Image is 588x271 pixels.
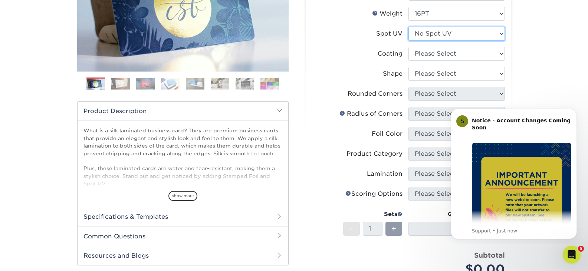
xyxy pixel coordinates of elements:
img: Business Cards 01 [86,75,105,93]
div: Rounded Corners [348,89,403,98]
img: Business Cards 07 [236,78,254,89]
span: show more [168,191,197,201]
img: Business Cards 06 [211,78,229,89]
div: Quantity per Set [408,210,505,219]
div: Scoring Options [345,189,403,198]
span: 5 [578,246,584,252]
div: Weight [372,9,403,18]
img: Business Cards 03 [136,78,155,89]
h2: Resources and Blogs [78,246,288,265]
h2: Product Description [78,102,288,120]
div: Shape [383,69,403,78]
div: Lamination [367,169,403,178]
h2: Specifications & Templates [78,207,288,226]
div: Product Category [346,149,403,158]
div: Radius of Corners [339,109,403,118]
span: + [391,223,396,234]
div: Spot UV [376,29,403,38]
img: Business Cards 05 [186,78,204,89]
img: Business Cards 02 [111,78,130,89]
p: What is a silk laminated business card? They are premium business cards that provide an elegant a... [83,127,282,248]
h2: Common Questions [78,227,288,246]
div: Sets [343,210,403,219]
span: - [350,223,353,234]
div: Coating [378,49,403,58]
img: Business Cards 08 [260,78,279,89]
iframe: Intercom notifications message [440,102,588,244]
div: Foil Color [372,129,403,138]
strong: Subtotal [474,251,505,259]
iframe: Intercom live chat [563,246,581,264]
img: Business Cards 04 [161,78,180,89]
